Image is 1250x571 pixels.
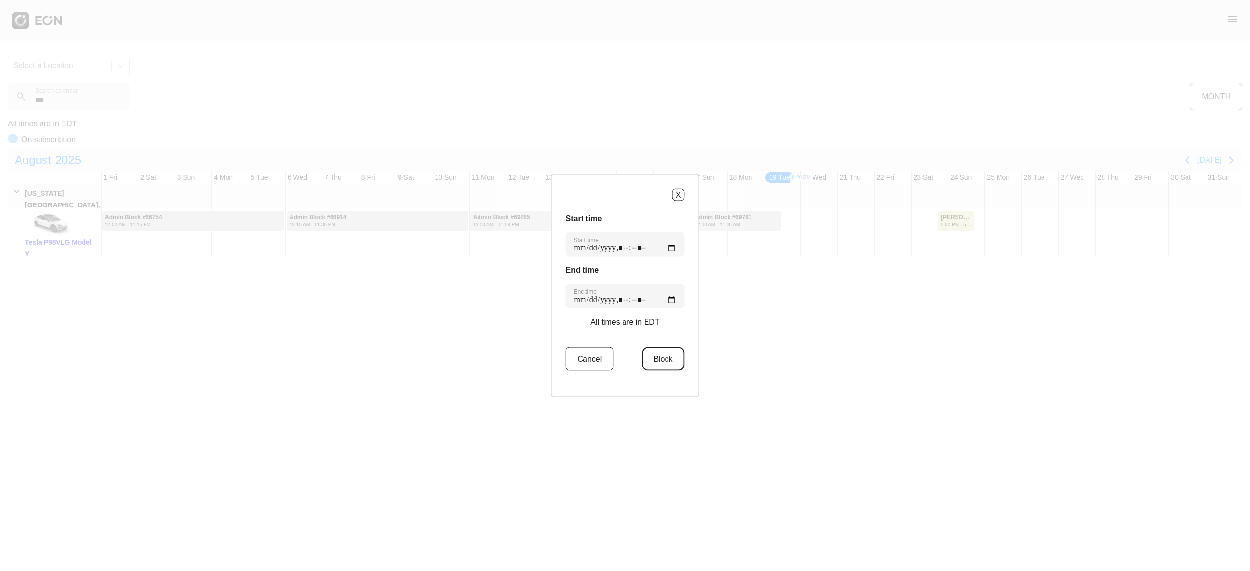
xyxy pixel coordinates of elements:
h3: Start time [566,213,685,224]
button: Block [642,347,684,371]
label: Start time [574,236,599,244]
button: Cancel [566,347,614,371]
p: All times are in EDT [590,316,659,328]
h3: End time [566,265,685,276]
label: End time [574,288,597,296]
button: X [672,189,685,201]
